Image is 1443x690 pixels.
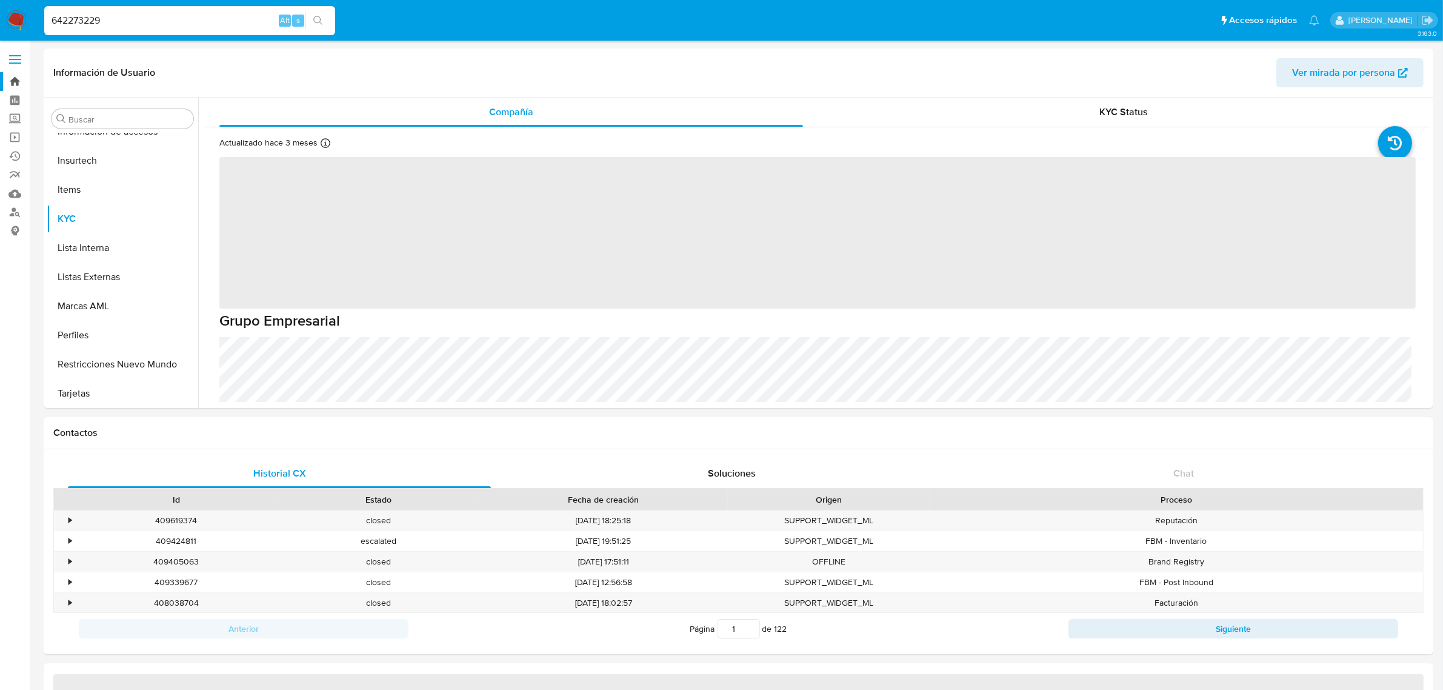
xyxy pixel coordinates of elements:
div: [DATE] 19:51:25 [479,531,728,551]
span: Accesos rápidos [1229,14,1297,27]
div: 409619374 [75,511,277,531]
span: Soluciones [708,466,756,480]
div: • [68,597,72,609]
span: Chat [1173,466,1194,480]
span: Alt [280,15,290,26]
span: Historial CX [253,466,306,480]
div: OFFLINE [728,552,930,572]
div: 409405063 [75,552,277,572]
button: Insurtech [47,146,198,175]
div: SUPPORT_WIDGET_ML [728,572,930,592]
button: Ver mirada por persona [1276,58,1424,87]
div: [DATE] 18:25:18 [479,511,728,531]
div: [DATE] 18:02:57 [479,593,728,613]
p: Actualizado hace 3 meses [219,137,318,149]
h6: Estructura corporativa [219,405,1416,423]
div: Origen [736,494,921,506]
div: SUPPORT_WIDGET_ML [728,593,930,613]
div: escalated [277,531,479,551]
div: SUPPORT_WIDGET_ML [728,531,930,551]
button: KYC [47,204,198,233]
span: Página de [690,619,787,638]
span: Compañía [489,105,533,119]
div: FBM - Inventario [930,531,1423,551]
div: SUPPORT_WIDGET_ML [728,511,930,531]
div: • [68,556,72,568]
div: Fecha de creación [488,494,719,506]
p: marianathalie.grajeda@mercadolibre.com.mx [1348,15,1417,26]
div: • [68,515,72,526]
div: closed [277,552,479,572]
span: 122 [775,623,787,635]
div: closed [277,593,479,613]
button: Siguiente [1068,619,1398,638]
button: Restricciones Nuevo Mundo [47,350,198,379]
div: Reputación [930,511,1423,531]
div: FBM - Post Inbound [930,572,1423,592]
div: Proceso [938,494,1415,506]
span: ‌ [219,157,1416,309]
div: 408038704 [75,593,277,613]
div: [DATE] 12:56:58 [479,572,728,592]
button: Perfiles [47,321,198,350]
button: Anterior [79,619,408,638]
h1: Grupo Empresarial [219,312,1416,330]
div: • [68,535,72,547]
div: [DATE] 17:51:11 [479,552,728,572]
div: closed [277,572,479,592]
button: Lista Interna [47,233,198,263]
button: Buscar [56,114,66,124]
button: Listas Externas [47,263,198,292]
div: 409424811 [75,531,277,551]
span: KYC Status [1100,105,1148,119]
button: search-icon [305,12,330,29]
button: Items [47,175,198,204]
h1: Información de Usuario [53,67,155,79]
div: Estado [285,494,470,506]
input: Buscar usuario o caso... [44,13,335,28]
div: • [68,577,72,588]
span: s [296,15,300,26]
div: Brand Registry [930,552,1423,572]
span: Ver mirada por persona [1292,58,1395,87]
div: Id [84,494,268,506]
input: Buscar [68,114,188,125]
div: closed [277,511,479,531]
div: 409339677 [75,572,277,592]
a: Salir [1421,14,1434,27]
a: Notificaciones [1309,15,1319,25]
button: Marcas AML [47,292,198,321]
h1: Contactos [53,427,1424,439]
div: Facturación [930,593,1423,613]
button: Tarjetas [47,379,198,408]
